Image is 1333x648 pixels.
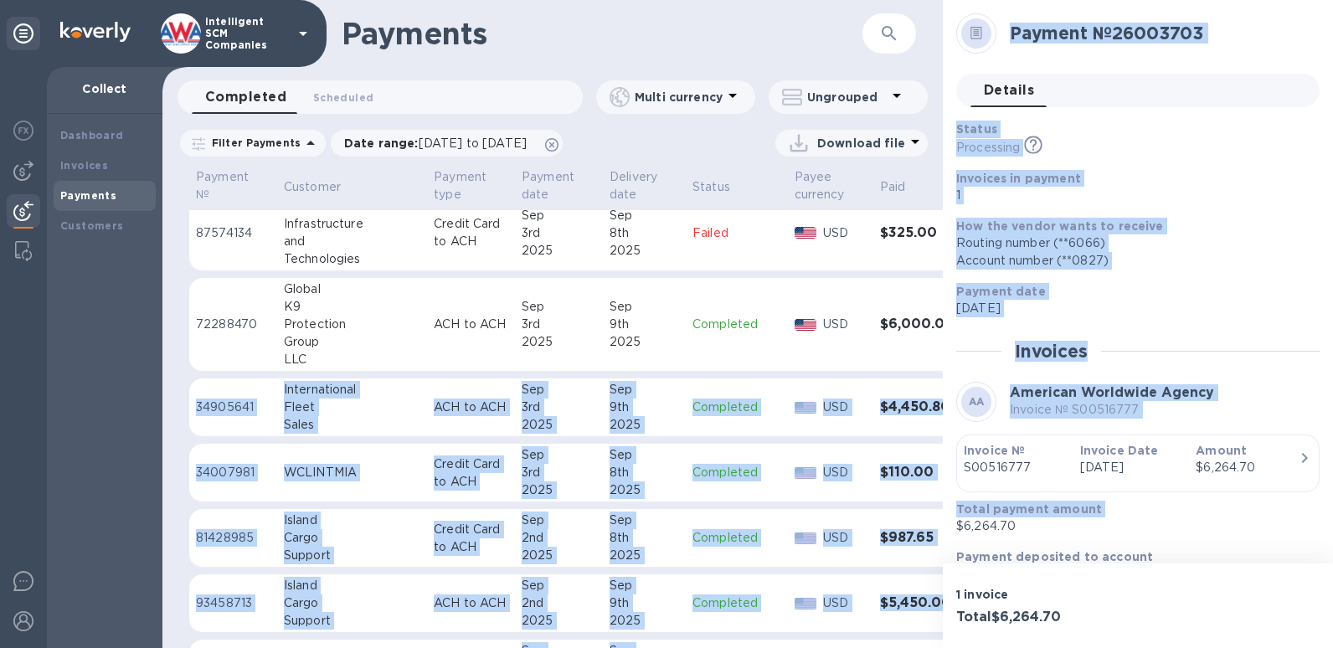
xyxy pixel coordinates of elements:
div: Date range:[DATE] to [DATE] [331,130,563,157]
span: Scheduled [313,89,373,106]
div: Sep [610,512,679,529]
p: Multi currency [635,89,723,105]
div: Infrastructure [284,215,420,233]
p: 1 [956,187,1306,204]
div: Cargo [284,594,420,612]
p: Completed [692,464,781,481]
div: Cargo [284,529,420,547]
b: Invoice Date [1080,444,1159,457]
h3: $110.00 [880,465,955,481]
div: 3rd [522,224,596,242]
p: 93458713 [196,594,270,612]
b: Customers [60,219,124,232]
p: Credit Card to ACH [434,215,508,250]
p: USD [823,529,866,547]
p: ACH to ACH [434,594,508,612]
p: Credit Card to ACH [434,455,508,491]
div: Routing number (**6066) [956,234,1306,252]
span: Customer [284,178,363,196]
div: 2025 [522,242,596,260]
p: Customer [284,178,341,196]
div: Group [284,333,420,351]
div: Sales [284,416,420,434]
span: Payment date [522,168,596,203]
img: USD [795,227,817,239]
p: Download file [817,135,905,152]
h3: $987.65 [880,530,955,546]
span: Payment № [196,168,270,203]
div: Protection [284,316,420,333]
img: USD [795,319,817,331]
div: 2nd [522,529,596,547]
div: K9 [284,298,420,316]
span: Details [984,79,1034,102]
b: Invoices in payment [956,172,1081,185]
div: Sep [522,512,596,529]
p: Payment type [434,168,486,203]
div: 3rd [522,464,596,481]
div: Sep [610,446,679,464]
div: 9th [610,399,679,416]
p: S00516777 [964,459,1067,476]
h3: $325.00 [880,225,955,241]
b: Invoices [60,159,108,172]
img: Foreign exchange [13,121,33,141]
div: 2025 [610,481,679,499]
b: Status [956,122,997,136]
b: Amount [1196,444,1247,457]
div: Sep [522,207,596,224]
p: Delivery date [610,168,657,203]
button: Invoice №S00516777Invoice Date[DATE]Amount$6,264.70 [956,435,1320,492]
div: 2025 [610,416,679,434]
p: Credit Card to ACH [434,521,508,556]
span: Payment type [434,168,508,203]
span: Completed [205,85,286,109]
p: Payment date [522,168,574,203]
div: and [284,233,420,250]
img: Logo [60,22,131,42]
h3: Total $6,264.70 [956,609,1131,625]
span: Status [692,178,752,196]
div: 8th [610,224,679,242]
p: Failed [692,224,781,242]
span: Delivery date [610,168,679,203]
div: 3rd [522,399,596,416]
div: Technologies [284,250,420,268]
div: Island [284,577,420,594]
div: Support [284,612,420,630]
p: Completed [692,529,781,547]
b: Payment deposited to account [956,550,1153,563]
div: Sep [522,446,596,464]
p: USD [823,594,866,612]
div: 2025 [522,547,596,564]
h1: Payments [342,16,862,51]
div: 2025 [522,333,596,351]
p: $6,264.70 [956,517,1306,535]
div: Sep [610,381,679,399]
div: Sep [522,577,596,594]
div: Support [284,547,420,564]
h3: $5,450.00 [880,595,955,611]
p: ACH to ACH [434,399,508,416]
div: 9th [610,316,679,333]
div: Fleet [284,399,420,416]
div: 3rd [522,316,596,333]
div: 2025 [522,481,596,499]
div: 2025 [610,242,679,260]
p: Completed [692,399,781,416]
p: 34905641 [196,399,270,416]
p: Processing [956,139,1020,157]
div: Sep [522,381,596,399]
p: ACH to ACH [434,316,508,333]
div: 9th [610,594,679,612]
p: USD [823,399,866,416]
p: Ungrouped [807,89,887,105]
p: USD [823,224,866,242]
div: International [284,381,420,399]
p: [DATE] [1080,459,1183,476]
p: Payment № [196,168,249,203]
p: USD [823,316,866,333]
p: 81428985 [196,529,270,547]
p: [DATE] [956,300,1306,317]
h2: Payment № 26003703 [1010,23,1306,44]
